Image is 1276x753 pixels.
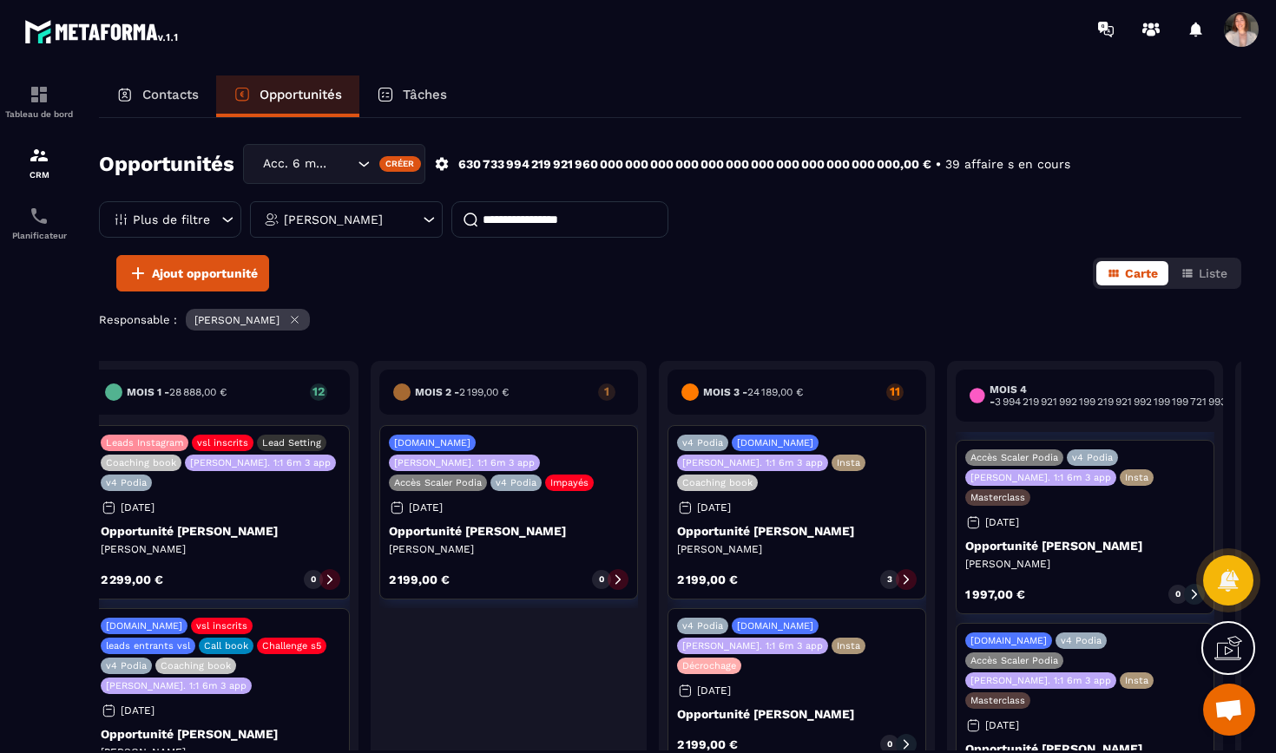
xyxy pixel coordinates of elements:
[394,437,470,449] p: [DOMAIN_NAME]
[24,16,181,47] img: logo
[4,193,74,253] a: schedulerschedulerPlanificateur
[336,154,353,174] input: Search for option
[101,524,340,538] p: Opportunité [PERSON_NAME]
[161,660,231,671] p: Coaching book
[359,75,464,117] a: Tâches
[677,738,738,750] p: 2 199,00 €
[945,156,1070,173] p: 39 affaire s en cours
[4,132,74,193] a: formationformationCRM
[196,620,247,632] p: vsl inscrits
[697,501,731,514] p: [DATE]
[887,573,892,586] p: 3
[965,539,1205,553] p: Opportunité [PERSON_NAME]
[1125,472,1148,483] p: Insta
[106,660,147,671] p: v4 Podia
[682,660,736,671] p: Décrochage
[389,542,628,556] p: [PERSON_NAME]
[106,640,190,652] p: leads entrants vsl
[394,477,482,488] p: Accès Scaler Podia
[409,501,443,514] p: [DATE]
[4,231,74,240] p: Planificateur
[837,457,860,468] p: Insta
[837,640,860,652] p: Insta
[1125,266,1158,280] span: Carte
[677,707,917,721] p: Opportunité [PERSON_NAME]
[152,265,258,282] span: Ajout opportunité
[127,386,227,398] h6: Mois 1 -
[682,620,723,632] p: v4 Podia
[1072,452,1113,463] p: v4 Podia
[985,719,1019,731] p: [DATE]
[99,313,177,326] p: Responsable :
[169,386,227,398] span: 28 888,00 €
[99,147,234,181] h2: Opportunités
[970,695,1025,706] p: Masterclass
[4,170,74,180] p: CRM
[1096,261,1168,285] button: Carte
[995,396,1270,408] span: 3 994 219 921 992 199 219 921 992 199 199 721 993 199,00 €
[106,620,182,632] p: [DOMAIN_NAME]
[703,386,803,398] h6: Mois 3 -
[121,501,155,514] p: [DATE]
[106,680,247,691] p: [PERSON_NAME]. 1:1 6m 3 app
[29,206,49,226] img: scheduler
[260,87,342,102] p: Opportunités
[682,477,753,488] p: Coaching book
[101,542,340,556] p: [PERSON_NAME]
[458,156,931,173] p: 630 733 994 219 921 960 000 000 000 000 000 000 000 000 000 000 000 000,00 €
[970,635,1047,646] p: [DOMAIN_NAME]
[1125,675,1148,686] p: Insta
[379,156,422,172] div: Créer
[29,145,49,166] img: formation
[970,472,1111,483] p: [PERSON_NAME]. 1:1 6m 3 app
[677,573,738,586] p: 2 199,00 €
[697,684,731,697] p: [DATE]
[243,144,425,184] div: Search for option
[389,524,628,538] p: Opportunité [PERSON_NAME]
[403,87,447,102] p: Tâches
[4,109,74,119] p: Tableau de bord
[1199,266,1227,280] span: Liste
[284,213,383,226] p: [PERSON_NAME]
[99,75,216,117] a: Contacts
[598,385,615,397] p: 1
[970,492,1025,503] p: Masterclass
[990,383,1272,408] h6: Mois 4 -
[262,640,321,652] p: Challenge s5
[1203,684,1255,736] a: Ouvrir le chat
[599,573,604,586] p: 0
[682,437,723,449] p: v4 Podia
[970,675,1111,686] p: [PERSON_NAME]. 1:1 6m 3 app
[394,457,535,468] p: [PERSON_NAME]. 1:1 6m 3 app
[1175,588,1181,600] p: 0
[737,620,813,632] p: [DOMAIN_NAME]
[121,704,155,717] p: [DATE]
[106,477,147,488] p: v4 Podia
[116,255,269,291] button: Ajout opportunité
[29,84,49,105] img: formation
[496,477,536,488] p: v4 Podia
[970,655,1058,666] p: Accès Scaler Podia
[682,457,823,468] p: [PERSON_NAME]. 1:1 6m 3 app
[133,213,210,226] p: Plus de filtre
[190,457,331,468] p: [PERSON_NAME]. 1:1 6m 3 app
[142,87,199,102] p: Contacts
[886,385,904,397] p: 11
[459,386,509,398] span: 2 199,00 €
[389,573,450,586] p: 2 199,00 €
[677,542,917,556] p: [PERSON_NAME]
[970,452,1058,463] p: Accès Scaler Podia
[310,385,327,397] p: 12
[747,386,803,398] span: 24 189,00 €
[216,75,359,117] a: Opportunités
[682,640,823,652] p: [PERSON_NAME]. 1:1 6m 3 app
[936,156,941,173] p: •
[887,738,892,750] p: 0
[197,437,248,449] p: vsl inscrits
[204,640,248,652] p: Call book
[677,524,917,538] p: Opportunité [PERSON_NAME]
[101,573,163,586] p: 2 299,00 €
[259,154,336,174] span: Acc. 6 mois - 3 appels
[311,573,316,586] p: 0
[262,437,321,449] p: Lead Setting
